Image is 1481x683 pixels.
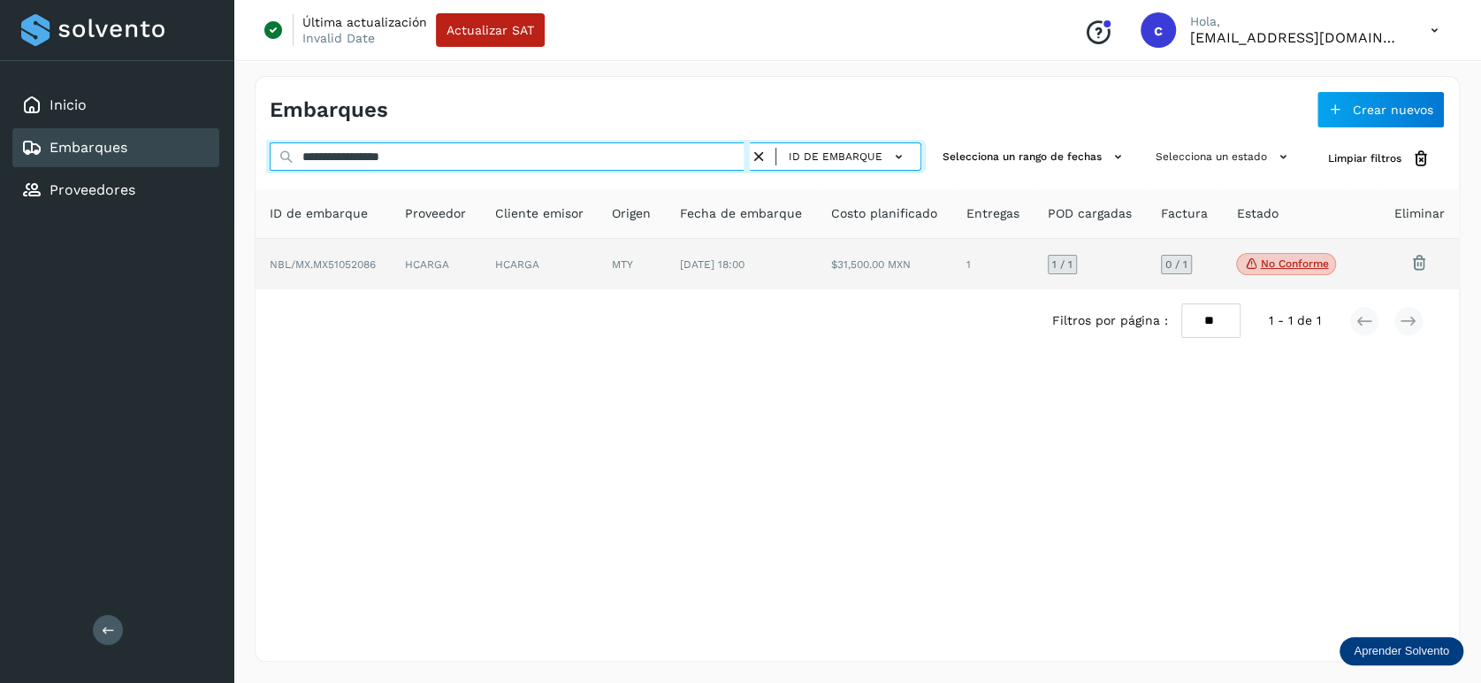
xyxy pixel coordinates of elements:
[1340,637,1463,665] div: Aprender Solvento
[598,239,665,290] td: MTY
[680,204,802,223] span: Fecha de embarque
[1236,204,1278,223] span: Estado
[436,13,545,47] button: Actualizar SAT
[1353,104,1433,116] span: Crear nuevos
[1190,29,1402,46] p: cavila@niagarawater.com
[1314,142,1445,175] button: Limpiar filtros
[817,239,952,290] td: $31,500.00 MXN
[480,239,598,290] td: HCARGA
[1161,204,1208,223] span: Factura
[302,30,375,46] p: Invalid Date
[1269,311,1321,330] span: 1 - 1 de 1
[50,96,87,113] a: Inicio
[1328,150,1401,166] span: Limpiar filtros
[1394,204,1445,223] span: Eliminar
[12,171,219,210] div: Proveedores
[270,97,388,123] h4: Embarques
[494,204,583,223] span: Cliente emisor
[405,204,466,223] span: Proveedor
[680,258,744,271] span: [DATE] 18:00
[1048,204,1132,223] span: POD cargadas
[952,239,1034,290] td: 1
[12,86,219,125] div: Inicio
[935,142,1134,172] button: Selecciona un rango de fechas
[1190,14,1402,29] p: Hola,
[447,24,534,36] span: Actualizar SAT
[12,128,219,167] div: Embarques
[1149,142,1300,172] button: Selecciona un estado
[270,204,368,223] span: ID de embarque
[50,139,127,156] a: Embarques
[966,204,1019,223] span: Entregas
[783,144,913,170] button: ID de embarque
[1051,311,1167,330] span: Filtros por página :
[270,258,376,271] span: NBL/MX.MX51052086
[612,204,651,223] span: Origen
[1260,257,1328,270] p: No conforme
[302,14,427,30] p: Última actualización
[391,239,481,290] td: HCARGA
[1317,91,1445,128] button: Crear nuevos
[1165,259,1187,270] span: 0 / 1
[1052,259,1073,270] span: 1 / 1
[1354,644,1449,658] p: Aprender Solvento
[789,149,882,165] span: ID de embarque
[50,181,135,198] a: Proveedores
[831,204,937,223] span: Costo planificado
